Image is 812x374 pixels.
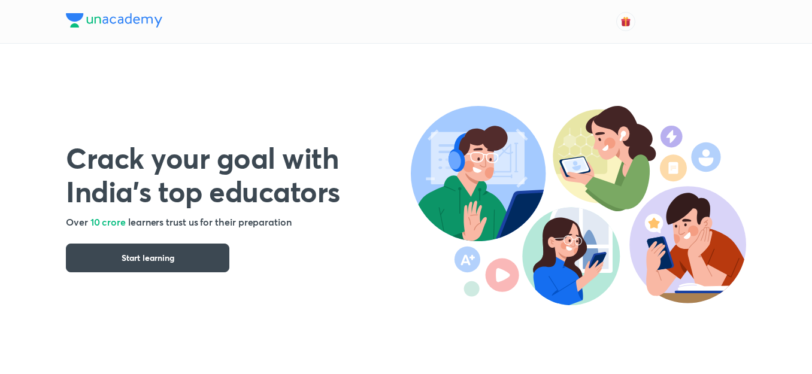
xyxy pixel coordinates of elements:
[66,13,162,28] img: Company Logo
[122,252,174,264] span: Start learning
[411,106,746,305] img: header
[66,244,229,272] button: Start learning
[66,215,411,229] h5: Over learners trust us for their preparation
[90,215,126,228] span: 10 crore
[620,16,631,27] img: avatar
[66,141,411,208] h1: Crack your goal with India’s top educators
[66,13,162,31] a: Company Logo
[616,12,635,31] button: avatar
